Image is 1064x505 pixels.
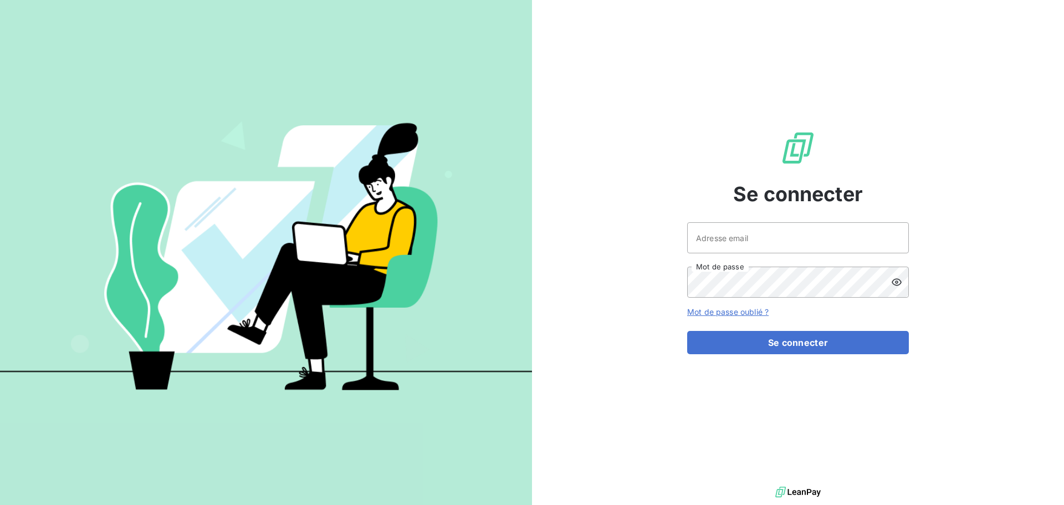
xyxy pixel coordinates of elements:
input: placeholder [687,222,909,253]
button: Se connecter [687,331,909,354]
img: logo [775,484,821,501]
a: Mot de passe oublié ? [687,307,769,317]
img: Logo LeanPay [780,130,816,166]
span: Se connecter [733,179,863,209]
